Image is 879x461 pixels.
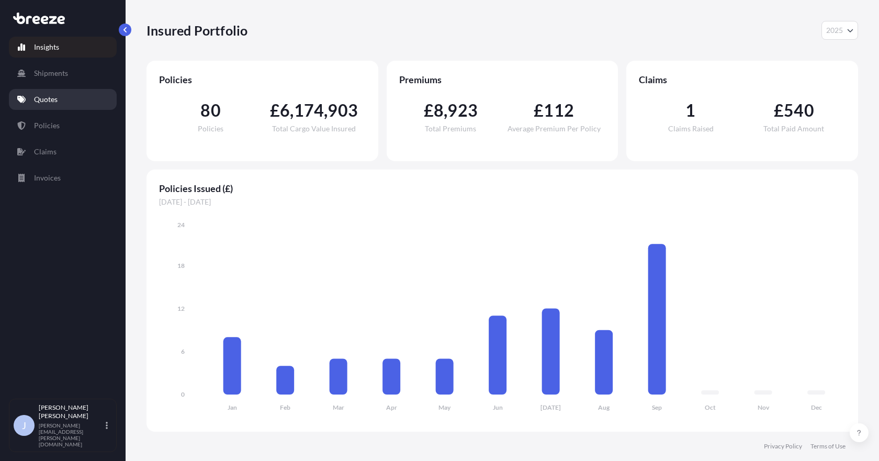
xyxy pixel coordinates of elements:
span: 174 [294,102,324,119]
span: 540 [784,102,814,119]
p: Insured Portfolio [146,22,247,39]
span: 80 [200,102,220,119]
tspan: 12 [177,305,185,312]
tspan: Jun [493,403,503,411]
span: , [290,102,294,119]
tspan: Nov [758,403,770,411]
tspan: Mar [333,403,344,411]
span: Policies [159,73,366,86]
span: Total Paid Amount [763,125,824,132]
span: 1 [685,102,695,119]
span: Total Premiums [425,125,476,132]
p: Policies [34,120,60,131]
tspan: Oct [705,403,716,411]
tspan: Sep [652,403,662,411]
tspan: May [438,403,451,411]
p: Quotes [34,94,58,105]
tspan: Dec [811,403,822,411]
span: [DATE] - [DATE] [159,197,846,207]
a: Quotes [9,89,117,110]
tspan: [DATE] [540,403,561,411]
a: Privacy Policy [764,442,802,451]
tspan: 0 [181,390,185,398]
span: Average Premium Per Policy [508,125,601,132]
span: J [22,420,26,431]
span: 112 [544,102,574,119]
span: Policies [198,125,223,132]
span: , [444,102,447,119]
tspan: 6 [181,347,185,355]
span: Claims [639,73,846,86]
tspan: Apr [386,403,397,411]
a: Invoices [9,167,117,188]
a: Shipments [9,63,117,84]
tspan: Aug [598,403,610,411]
span: £ [424,102,434,119]
a: Claims [9,141,117,162]
span: 6 [280,102,290,119]
button: Year Selector [821,21,858,40]
a: Insights [9,37,117,58]
span: 2025 [826,25,843,36]
span: 923 [447,102,478,119]
p: Claims [34,147,57,157]
span: Policies Issued (£) [159,182,846,195]
p: Invoices [34,173,61,183]
span: , [324,102,328,119]
p: Shipments [34,68,68,78]
span: Claims Raised [668,125,714,132]
tspan: 18 [177,262,185,269]
tspan: Feb [280,403,290,411]
span: £ [270,102,280,119]
span: £ [774,102,784,119]
span: 903 [328,102,358,119]
a: Terms of Use [810,442,846,451]
tspan: Jan [228,403,237,411]
span: 8 [434,102,444,119]
tspan: 24 [177,221,185,229]
span: £ [534,102,544,119]
span: Premiums [399,73,606,86]
p: [PERSON_NAME][EMAIL_ADDRESS][PERSON_NAME][DOMAIN_NAME] [39,422,104,447]
a: Policies [9,115,117,136]
p: Insights [34,42,59,52]
p: [PERSON_NAME] [PERSON_NAME] [39,403,104,420]
span: Total Cargo Value Insured [272,125,356,132]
